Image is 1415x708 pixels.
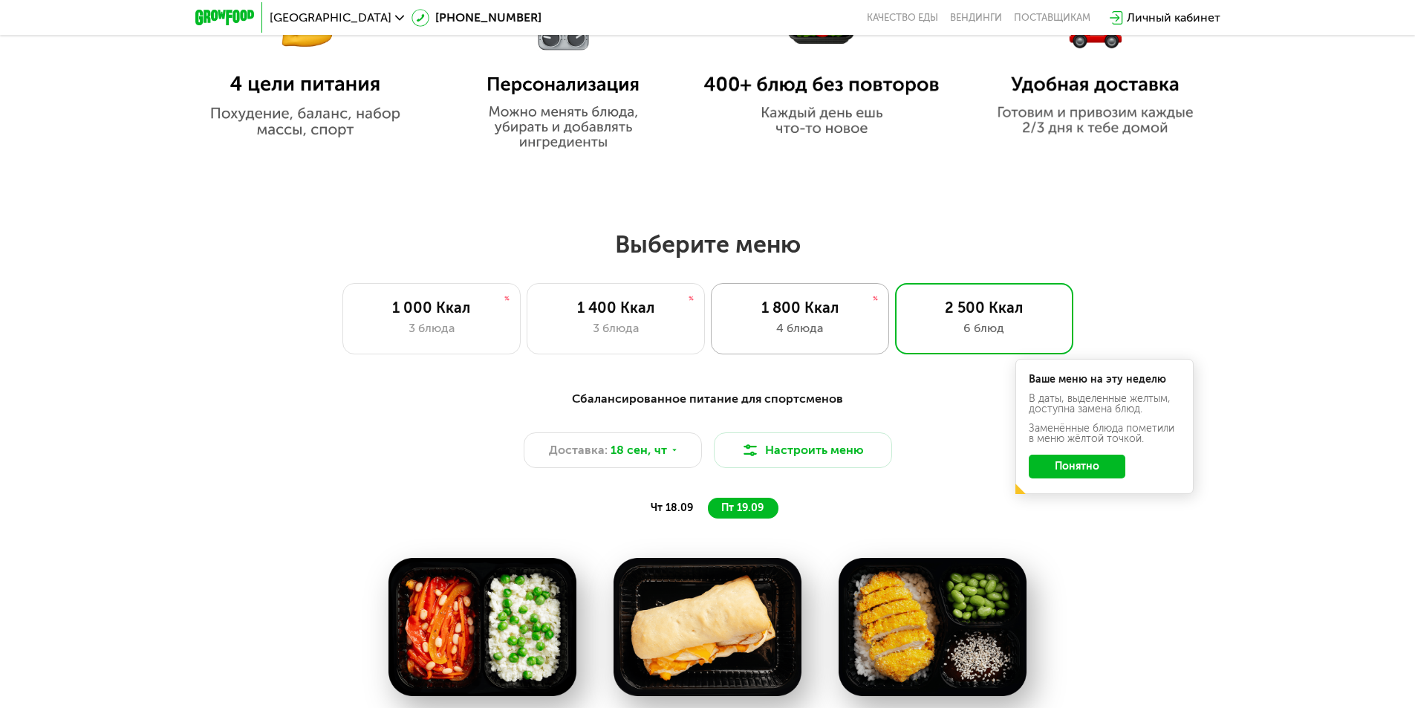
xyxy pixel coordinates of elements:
[358,299,505,316] div: 1 000 Ккал
[268,390,1148,409] div: Сбалансированное питание для спортсменов
[1029,374,1180,385] div: Ваше меню на эту неделю
[950,12,1002,24] a: Вендинги
[1127,9,1220,27] div: Личный кабинет
[611,441,667,459] span: 18 сен, чт
[358,319,505,337] div: 3 блюда
[726,319,874,337] div: 4 блюда
[549,441,608,459] span: Доставка:
[714,432,892,468] button: Настроить меню
[542,299,689,316] div: 1 400 Ккал
[911,299,1058,316] div: 2 500 Ккал
[651,501,693,514] span: чт 18.09
[270,12,391,24] span: [GEOGRAPHIC_DATA]
[1014,12,1090,24] div: поставщикам
[721,501,764,514] span: пт 19.09
[1029,423,1180,444] div: Заменённые блюда пометили в меню жёлтой точкой.
[412,9,541,27] a: [PHONE_NUMBER]
[1029,394,1180,415] div: В даты, выделенные желтым, доступна замена блюд.
[48,230,1367,259] h2: Выберите меню
[542,319,689,337] div: 3 блюда
[726,299,874,316] div: 1 800 Ккал
[867,12,938,24] a: Качество еды
[1029,455,1125,478] button: Понятно
[911,319,1058,337] div: 6 блюд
